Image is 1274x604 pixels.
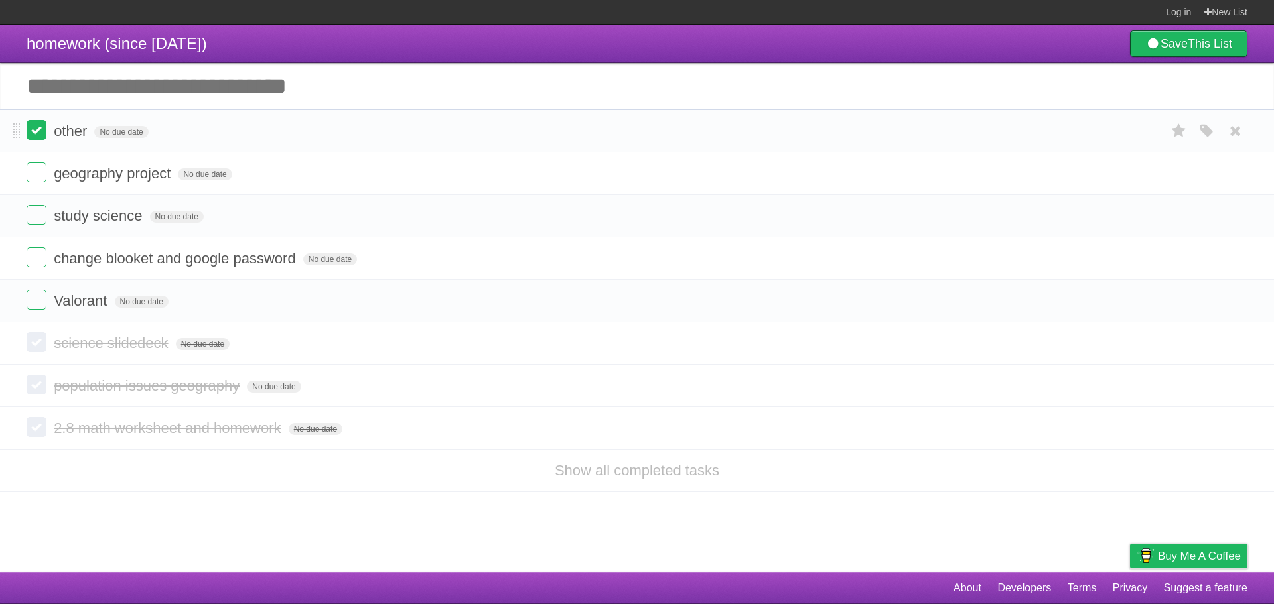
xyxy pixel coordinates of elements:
a: Developers [997,575,1051,601]
span: population issues geography [54,377,243,394]
span: science slidedeck [54,335,171,351]
span: No due date [247,381,301,393]
label: Done [27,332,46,352]
a: Suggest a feature [1164,575,1247,601]
span: No due date [94,126,148,138]
span: No due date [289,423,342,435]
a: Buy me a coffee [1130,544,1247,568]
label: Done [27,247,46,267]
label: Done [27,417,46,437]
span: No due date [178,168,232,180]
span: homework (since [DATE]) [27,34,207,52]
label: Done [27,375,46,394]
span: study science [54,208,145,224]
label: Done [27,162,46,182]
span: 2.8 math worksheet and homework [54,420,284,436]
span: Buy me a coffee [1158,544,1241,568]
a: Terms [1068,575,1097,601]
label: Done [27,205,46,225]
span: No due date [303,253,357,265]
span: change blooket and google password [54,250,299,267]
label: Star task [1167,120,1192,142]
a: About [954,575,981,601]
a: Privacy [1113,575,1147,601]
span: Valorant [54,292,110,309]
label: Done [27,120,46,140]
a: Show all completed tasks [555,462,719,479]
label: Done [27,290,46,310]
span: No due date [115,296,169,308]
span: other [54,123,90,139]
a: SaveThis List [1130,30,1247,57]
img: Buy me a coffee [1137,544,1155,567]
b: This List [1188,37,1232,50]
span: No due date [150,211,204,223]
span: No due date [176,338,230,350]
span: geography project [54,165,174,182]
